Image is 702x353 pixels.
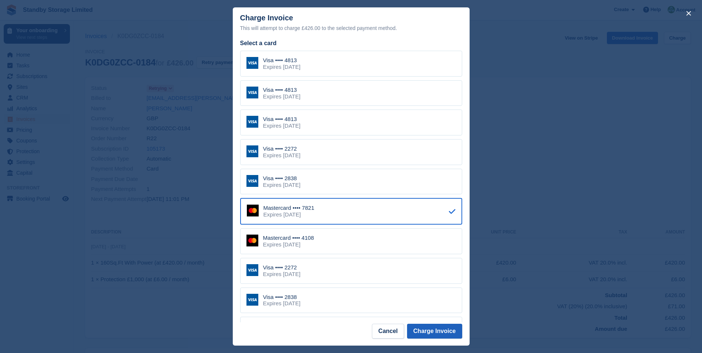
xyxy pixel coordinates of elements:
div: Select a card [240,39,462,48]
div: Charge Invoice [240,14,462,33]
div: Visa •••• 2838 [263,175,300,182]
div: Mastercard •••• 7821 [263,205,315,211]
div: Visa •••• 2272 [263,145,300,152]
button: Cancel [372,324,404,339]
div: Visa •••• 4813 [263,57,300,64]
div: Visa •••• 2272 [263,264,300,271]
div: Expires [DATE] [263,93,300,100]
img: Mastercard Logo [247,205,259,216]
div: Expires [DATE] [263,271,300,278]
div: Expires [DATE] [263,122,300,129]
div: Expires [DATE] [263,64,300,70]
div: Expires [DATE] [263,211,315,218]
div: Expires [DATE] [263,152,300,159]
img: Visa Logo [246,87,258,98]
div: This will attempt to charge £426.00 to the selected payment method. [240,24,462,33]
div: Expires [DATE] [263,300,300,307]
img: Visa Logo [246,116,258,128]
img: Visa Logo [246,145,258,157]
button: close [683,7,695,19]
img: Mastercard Logo [246,235,258,246]
button: Charge Invoice [407,324,462,339]
img: Visa Logo [246,57,258,69]
img: Visa Logo [246,175,258,187]
div: Expires [DATE] [263,241,314,248]
div: Visa •••• 2838 [263,294,300,300]
div: Expires [DATE] [263,182,300,188]
div: Visa •••• 4813 [263,116,300,122]
div: Visa •••• 4813 [263,87,300,93]
img: Visa Logo [246,264,258,276]
div: Mastercard •••• 4108 [263,235,314,241]
img: Visa Logo [246,294,258,306]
